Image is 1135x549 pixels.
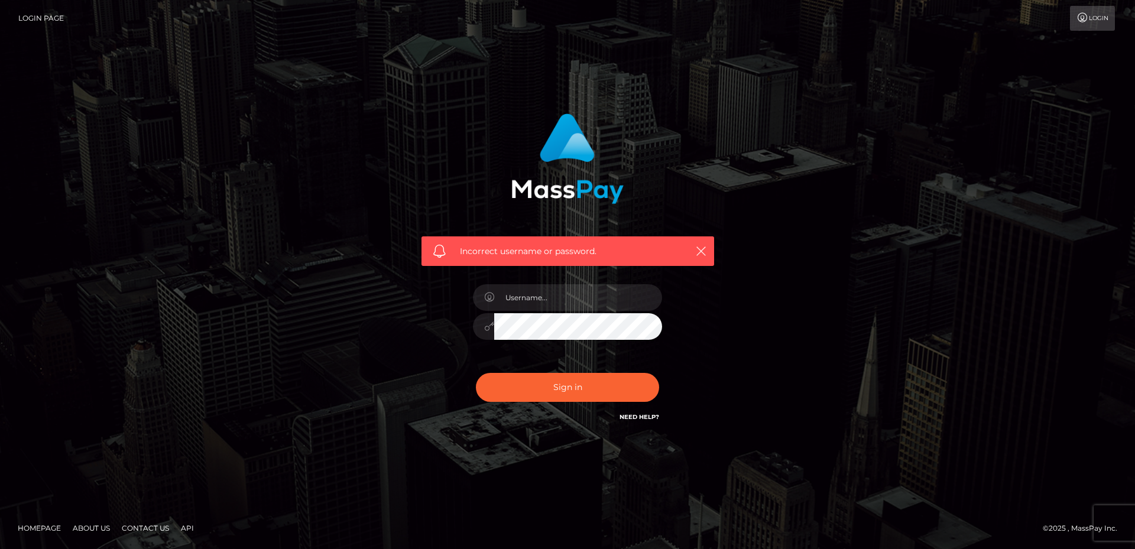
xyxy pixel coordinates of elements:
[13,519,66,537] a: Homepage
[460,245,676,258] span: Incorrect username or password.
[1070,6,1115,31] a: Login
[511,113,624,204] img: MassPay Login
[476,373,659,402] button: Sign in
[494,284,662,311] input: Username...
[620,413,659,421] a: Need Help?
[68,519,115,537] a: About Us
[117,519,174,537] a: Contact Us
[18,6,64,31] a: Login Page
[176,519,199,537] a: API
[1043,522,1126,535] div: © 2025 , MassPay Inc.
